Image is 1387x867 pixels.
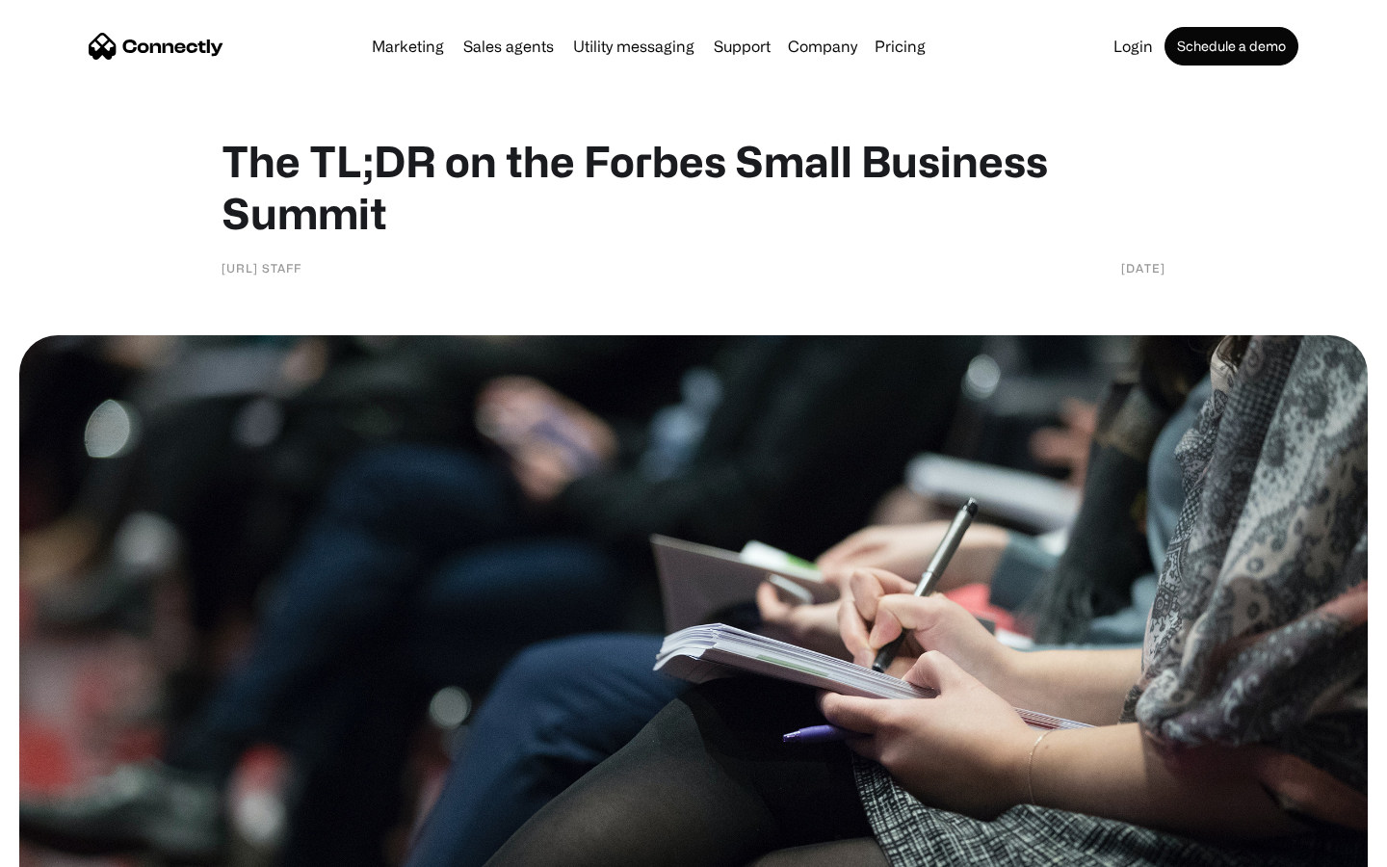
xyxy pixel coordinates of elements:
[364,39,452,54] a: Marketing
[788,33,857,60] div: Company
[222,135,1165,239] h1: The TL;DR on the Forbes Small Business Summit
[782,33,863,60] div: Company
[222,258,301,277] div: [URL] Staff
[1121,258,1165,277] div: [DATE]
[1165,27,1298,66] a: Schedule a demo
[1106,39,1161,54] a: Login
[39,833,116,860] ul: Language list
[706,39,778,54] a: Support
[89,32,223,61] a: home
[565,39,702,54] a: Utility messaging
[456,39,562,54] a: Sales agents
[867,39,933,54] a: Pricing
[19,833,116,860] aside: Language selected: English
